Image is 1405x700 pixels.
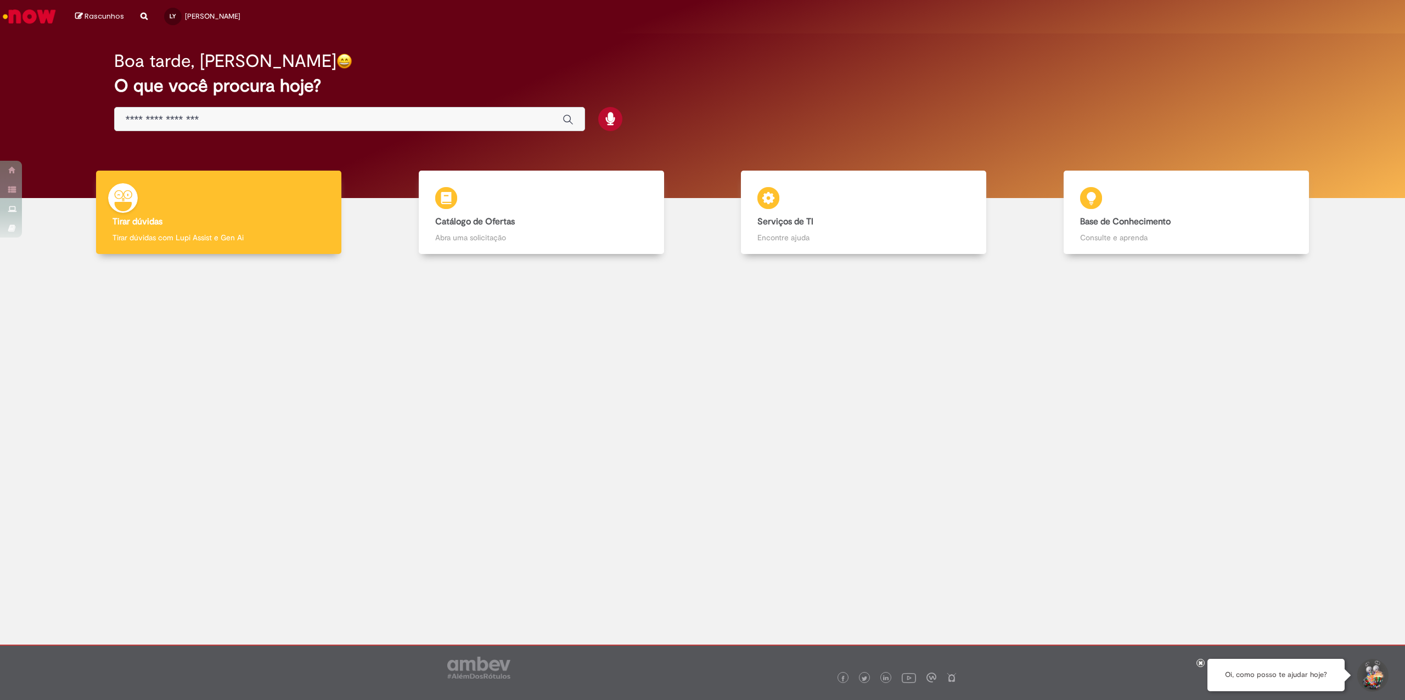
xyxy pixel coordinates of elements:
[435,216,515,227] b: Catálogo de Ofertas
[757,216,813,227] b: Serviços de TI
[114,52,336,71] h2: Boa tarde, [PERSON_NAME]
[1207,659,1345,691] div: Oi, como posso te ajudar hoje?
[75,12,124,22] a: Rascunhos
[947,673,957,682] img: logo_footer_naosei.png
[85,11,124,21] span: Rascunhos
[1080,232,1292,243] p: Consulte e aprenda
[1356,659,1389,692] button: Iniciar Conversa de Suporte
[702,171,1025,255] a: Serviços de TI Encontre ajuda
[902,670,916,685] img: logo_footer_youtube.png
[114,76,1291,95] h2: O que você procura hoje?
[185,12,240,21] span: [PERSON_NAME]
[336,53,352,69] img: happy-face.png
[926,673,936,682] img: logo_footer_workplace.png
[447,657,510,679] img: logo_footer_ambev_rotulo_gray.png
[170,13,176,20] span: LY
[435,232,648,243] p: Abra uma solicitação
[840,676,846,681] img: logo_footer_facebook.png
[113,216,162,227] b: Tirar dúvidas
[1080,216,1171,227] b: Base de Conhecimento
[1025,171,1348,255] a: Base de Conhecimento Consulte e aprenda
[58,171,380,255] a: Tirar dúvidas Tirar dúvidas com Lupi Assist e Gen Ai
[757,232,970,243] p: Encontre ajuda
[113,232,325,243] p: Tirar dúvidas com Lupi Assist e Gen Ai
[862,676,867,681] img: logo_footer_twitter.png
[1,5,58,27] img: ServiceNow
[883,675,889,682] img: logo_footer_linkedin.png
[380,171,703,255] a: Catálogo de Ofertas Abra uma solicitação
